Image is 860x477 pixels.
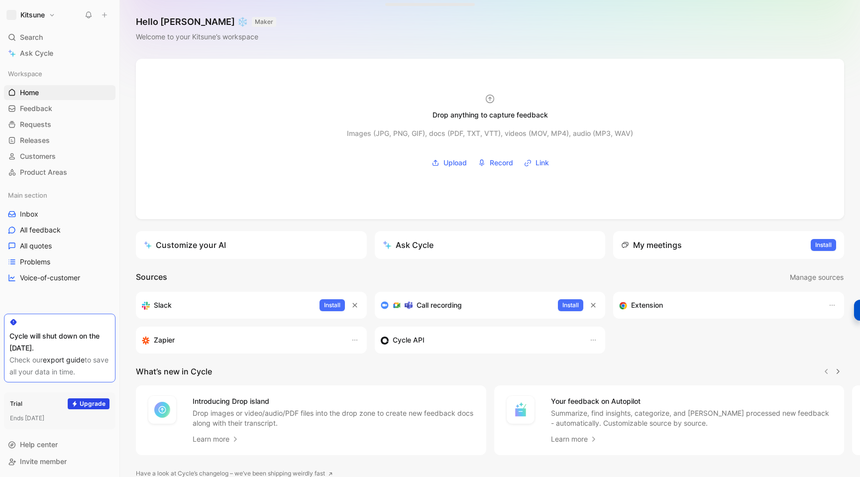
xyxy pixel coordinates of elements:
span: Releases [20,135,50,145]
a: Feedback [4,101,115,116]
a: Learn more [551,433,598,445]
a: Product Areas [4,165,115,180]
a: All quotes [4,238,115,253]
a: Inbox [4,207,115,222]
a: export guide [43,356,85,364]
button: Install [811,239,836,251]
a: Learn more [193,433,239,445]
span: Link [536,157,549,169]
div: Drop anything to capture feedback [432,109,548,121]
button: Kitsune [4,8,58,22]
button: Ask Cycle [375,231,606,259]
p: Drop images or video/audio/PDF files into the drop zone to create new feedback docs along with th... [193,408,474,428]
button: Record [474,155,517,170]
div: Welcome to your Kitsune’s workspace [136,31,276,43]
span: Upload [443,157,467,169]
div: Trial [10,399,22,409]
span: Voice-of-customer [20,273,80,283]
div: Invite member [4,454,115,469]
span: Install [562,300,579,310]
div: Record & transcribe meetings from Zoom, Meet & Teams. [381,299,550,311]
span: Help center [20,440,58,449]
a: All feedback [4,223,115,238]
div: Cycle will shut down on the [DATE]. [9,330,110,354]
a: Home [4,85,115,100]
span: Feedback [20,104,52,114]
span: Install [815,240,832,250]
div: Customize your AI [144,239,226,251]
h3: Call recording [417,299,462,311]
button: Upgrade [68,398,109,409]
h4: Your feedback on Autopilot [551,395,833,407]
div: Help center [4,437,115,452]
h2: What’s new in Cycle [136,365,212,377]
a: Releases [4,133,115,148]
div: Sync your customers, send feedback and get updates in Slack [142,299,312,311]
span: Manage sources [790,271,844,283]
button: Install [558,299,583,311]
div: Images (JPG, PNG, GIF), docs (PDF, TXT, VTT), videos (MOV, MP4), audio (MP3, WAV) [347,127,633,139]
span: Install [324,300,340,310]
div: Capture feedback from anywhere on the web [619,299,818,311]
span: Invite member [20,457,67,466]
div: Main section [4,188,115,203]
a: Customize your AI [136,231,367,259]
span: All feedback [20,225,61,235]
button: Upload [428,155,470,170]
span: Record [490,157,513,169]
h1: Kitsune [20,10,45,19]
a: Problems [4,254,115,269]
span: Problems [20,257,50,267]
span: Inbox [20,209,38,219]
p: Summarize, find insights, categorize, and [PERSON_NAME] processed new feedback - automatically. C... [551,408,833,428]
div: Capture feedback from thousands of sources with Zapier (survey results, recordings, sheets, etc). [142,334,341,346]
div: Workspace [4,66,115,81]
div: Ask Cycle [383,239,433,251]
span: Product Areas [20,167,67,177]
span: Requests [20,119,51,129]
span: Main section [8,190,47,200]
span: Home [20,88,39,98]
div: My meetings [621,239,682,251]
h3: Extension [631,299,663,311]
button: Manage sources [789,271,844,284]
div: Search [4,30,115,45]
a: Customers [4,149,115,164]
h3: Zapier [154,334,175,346]
div: Sync customers & send feedback from custom sources. Get inspired by our favorite use case [381,334,580,346]
h1: Hello [PERSON_NAME] ❄️ [136,16,276,28]
button: Link [521,155,552,170]
button: Install [320,299,345,311]
button: MAKER [252,17,276,27]
span: Ask Cycle [20,47,53,59]
h3: Cycle API [393,334,425,346]
h3: Slack [154,299,172,311]
div: Ends [DATE] [10,413,109,423]
a: Requests [4,117,115,132]
h4: Introducing Drop island [193,395,474,407]
span: All quotes [20,241,52,251]
span: Workspace [8,69,42,79]
div: Check our to save all your data in time. [9,354,110,378]
div: Main sectionInboxAll feedbackAll quotesProblemsVoice-of-customer [4,188,115,285]
a: Ask Cycle [4,46,115,61]
span: Customers [20,151,56,161]
a: Voice-of-customer [4,270,115,285]
h2: Sources [136,271,167,284]
span: Search [20,31,43,43]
